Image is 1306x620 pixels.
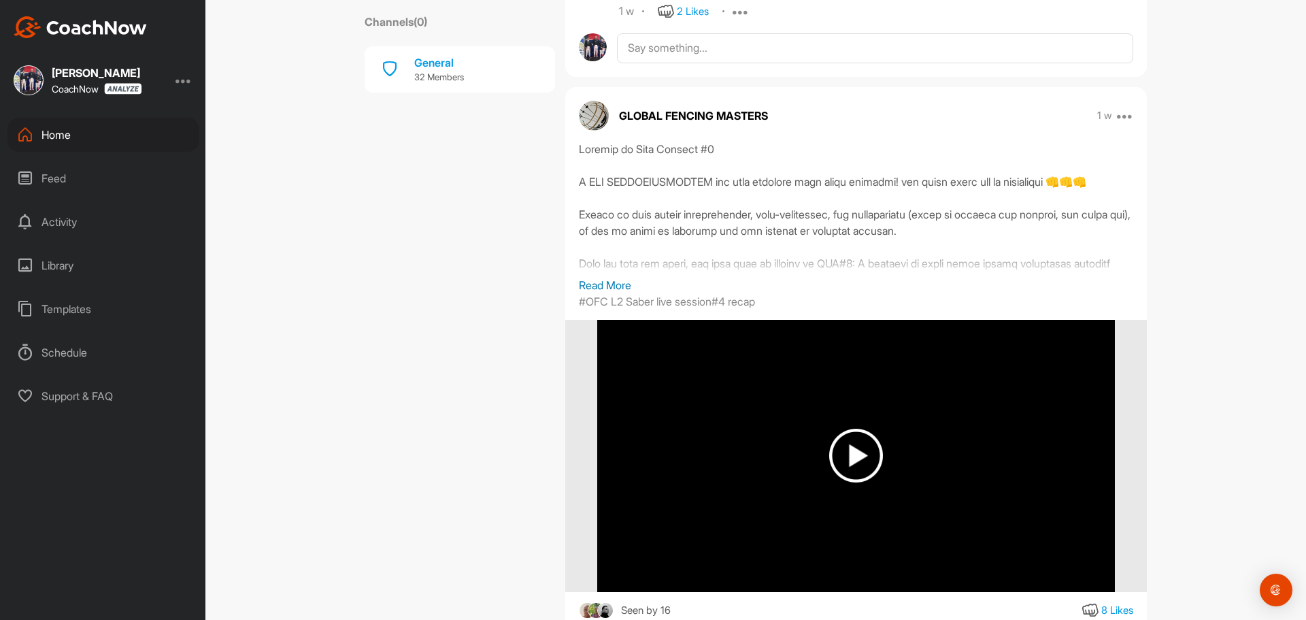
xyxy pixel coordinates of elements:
p: 1 w [1097,109,1112,123]
p: 32 Members [414,71,464,84]
div: Loremip do Sita Consect #0 A ELI SEDDOEIUSMODTEM inc utla etdolore magn aliqu enimadmi! ven quisn... [579,141,1133,277]
div: Templates [7,292,199,326]
div: Seen by 16 [621,602,671,619]
div: Home [7,118,199,152]
img: CoachNow [14,16,147,38]
img: play [829,429,883,483]
div: General [414,54,464,71]
div: [PERSON_NAME] [52,67,142,78]
img: square_d96212452de2a5b3c0e39b5d584184f7.jpg [14,65,44,95]
p: GLOBAL FENCING MASTERS [619,108,768,124]
div: Support & FAQ [7,379,199,413]
img: square_0d57227ff4e5b3e8594987d7c94b91ce.jpg [588,602,605,619]
div: 8 Likes [1101,603,1133,619]
div: CoachNow [52,83,142,95]
img: avatar [579,101,609,131]
img: CoachNow analyze [104,83,142,95]
label: Channels ( 0 ) [365,14,427,30]
div: Feed [7,161,199,195]
p: #OFC L2 Saber live session#4 recap [579,293,755,310]
div: 1 w [619,5,634,18]
img: media [597,320,1116,592]
p: Read More [579,277,1133,293]
div: Schedule [7,336,199,370]
div: Open Intercom Messenger [1260,574,1292,606]
div: 2 Likes [677,4,709,20]
img: avatar [579,33,607,61]
div: Library [7,248,199,282]
img: square_4c7b22433a1aa4a641171a1f55e32c04.jpg [579,602,596,619]
img: square_870367e04d8c944659fc95965f422ee1.jpg [597,602,614,619]
div: Activity [7,205,199,239]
